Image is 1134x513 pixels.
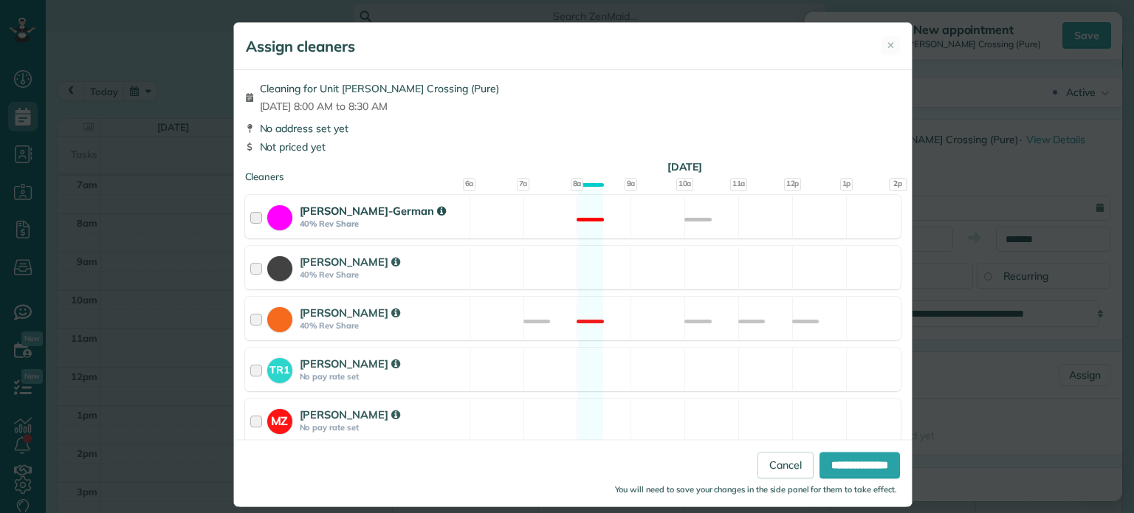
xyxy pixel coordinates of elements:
span: [DATE] 8:00 AM to 8:30 AM [260,99,499,114]
strong: 40% Rev Share [300,320,465,331]
strong: 40% Rev Share [300,218,465,229]
strong: No pay rate set [300,422,465,433]
strong: [PERSON_NAME] [300,306,400,320]
div: Not priced yet [245,140,901,154]
strong: [PERSON_NAME] [300,357,400,371]
strong: No pay rate set [300,371,465,382]
a: Cancel [757,452,814,479]
strong: 40% Rev Share [300,269,465,280]
small: You will need to save your changes in the side panel for them to take effect. [615,485,897,495]
strong: [PERSON_NAME] [300,407,400,421]
div: No address set yet [245,121,901,136]
strong: MZ [267,409,292,430]
span: ✕ [887,38,895,52]
div: Cleaners [245,170,901,174]
strong: [PERSON_NAME]-German [300,204,446,218]
strong: TR1 [267,358,292,378]
span: Cleaning for Unit [PERSON_NAME] Crossing (Pure) [260,81,499,96]
strong: [PERSON_NAME] [300,255,400,269]
h5: Assign cleaners [246,36,355,57]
